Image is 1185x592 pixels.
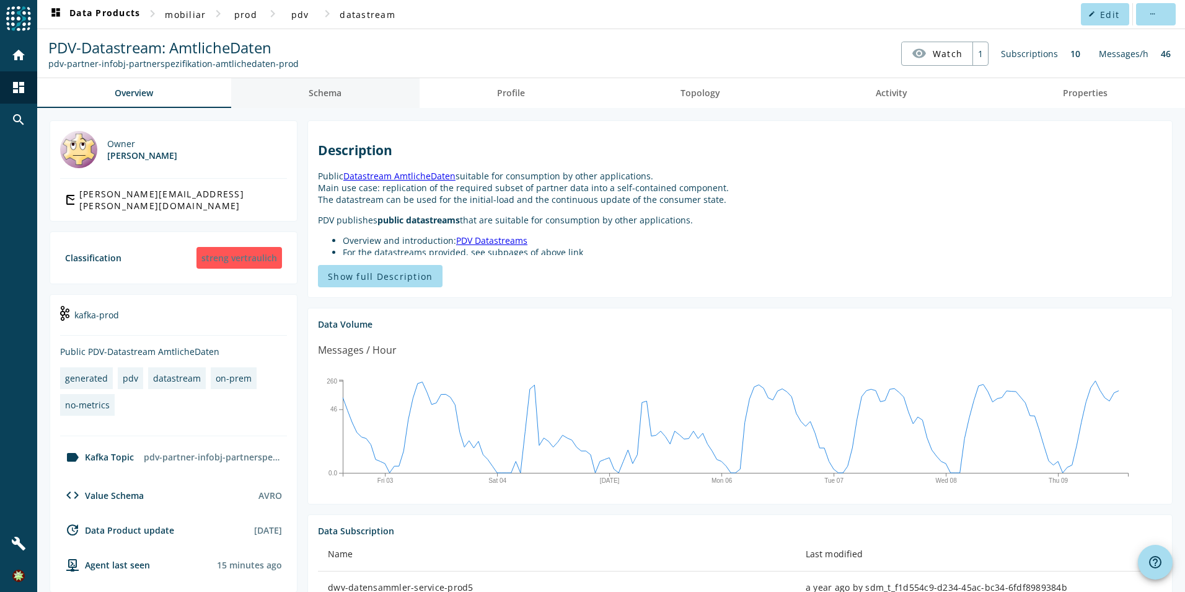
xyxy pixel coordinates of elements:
mat-icon: visibility [912,46,927,61]
button: Watch [902,42,972,65]
button: prod [226,3,265,25]
mat-icon: dashboard [11,80,26,95]
mat-icon: home [11,48,26,63]
div: Kafka Topic [60,450,134,465]
span: Edit [1100,9,1119,20]
span: Overview [115,89,153,97]
button: Data Products [43,3,145,25]
div: Agents typically reports every 15min to 1h [217,559,282,571]
div: Kafka Topic: pdv-partner-infobj-partnerspezifikation-amtlichedaten-prod [48,58,299,70]
span: prod [234,9,257,20]
div: Data Product update [60,522,174,537]
span: Properties [1063,89,1108,97]
button: Show full Description [318,265,443,287]
div: 10 [1064,42,1086,66]
div: [PERSON_NAME] [107,150,177,161]
img: Bernhard Krenger [60,131,97,168]
mat-icon: chevron_right [265,6,280,21]
mat-icon: chevron_right [145,6,160,21]
span: Watch [933,43,963,65]
text: Sat 04 [488,477,506,484]
span: Data Products [48,7,140,22]
div: Classification [65,252,121,264]
span: Profile [497,89,525,97]
div: Messages/h [1093,42,1155,66]
span: datastream [340,9,395,20]
span: Topology [681,89,720,97]
div: [DATE] [254,524,282,536]
a: Datastream AmtlicheDaten [343,170,456,182]
text: Mon 06 [711,477,733,484]
a: PDV Datastreams [456,235,527,246]
text: 46 [330,406,338,413]
mat-icon: dashboard [48,7,63,22]
div: pdv [123,372,138,384]
div: Subscriptions [995,42,1064,66]
p: Public suitable for consumption by other applications. Main use case: replication of the required... [318,170,1162,205]
button: Edit [1081,3,1129,25]
span: mobiliar [165,9,206,20]
th: Last modified [796,537,1162,572]
div: on-prem [216,372,252,384]
div: [PERSON_NAME][EMAIL_ADDRESS][PERSON_NAME][DOMAIN_NAME] [79,188,282,212]
div: agent-env-prod [60,557,150,572]
th: Name [318,537,796,572]
text: Wed 08 [935,477,957,484]
text: 260 [327,378,337,385]
div: 1 [972,42,988,65]
div: pdv-partner-infobj-partnerspezifikation-amtlichedaten-prod [139,446,287,468]
div: no-metrics [65,399,110,411]
mat-icon: mail_outline [65,192,74,207]
mat-icon: chevron_right [211,6,226,21]
button: mobiliar [160,3,211,25]
span: pdv [291,9,309,20]
mat-icon: label [65,450,80,465]
text: [DATE] [600,477,620,484]
mat-icon: help_outline [1148,555,1163,570]
text: Tue 07 [824,477,844,484]
div: Public PDV-Datastream AmtlicheDaten [60,346,287,357]
text: 0.0 [328,470,337,477]
div: Data Subscription [318,525,1162,537]
button: pdv [280,3,320,25]
span: Activity [876,89,907,97]
img: kafka-prod [60,306,69,321]
div: Data Volume [318,318,1162,330]
div: Value Schema [60,488,144,503]
div: Owner [107,138,177,150]
mat-icon: build [11,536,26,551]
mat-icon: code [65,488,80,503]
mat-icon: more_horiz [1148,11,1155,17]
span: PDV-Datastream: AmtlicheDaten [48,37,271,58]
li: Overview and introduction: [343,235,1162,246]
mat-icon: update [65,522,80,537]
li: For the datastreams provided, see subpages of above link [343,246,1162,258]
a: [PERSON_NAME][EMAIL_ADDRESS][PERSON_NAME][DOMAIN_NAME] [60,189,287,211]
mat-icon: edit [1088,11,1095,17]
mat-icon: search [11,112,26,127]
div: kafka-prod [60,305,287,336]
mat-icon: chevron_right [320,6,335,21]
div: datastream [153,372,201,384]
span: Schema [309,89,341,97]
text: Thu 09 [1049,477,1068,484]
img: 7a9896e4916c88e64625e51fad058a48 [12,570,25,582]
div: AVRO [258,490,282,501]
span: Show full Description [328,271,433,282]
h2: Description [318,141,1162,159]
div: streng vertraulich [196,247,282,269]
button: datastream [335,3,400,25]
img: spoud-logo.svg [6,6,31,31]
div: Messages / Hour [318,343,397,358]
div: 46 [1155,42,1177,66]
div: generated [65,372,108,384]
strong: public datastreams [377,214,460,226]
p: PDV publishes that are suitable for consumption by other applications. [318,214,1162,226]
text: Fri 03 [377,477,394,484]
